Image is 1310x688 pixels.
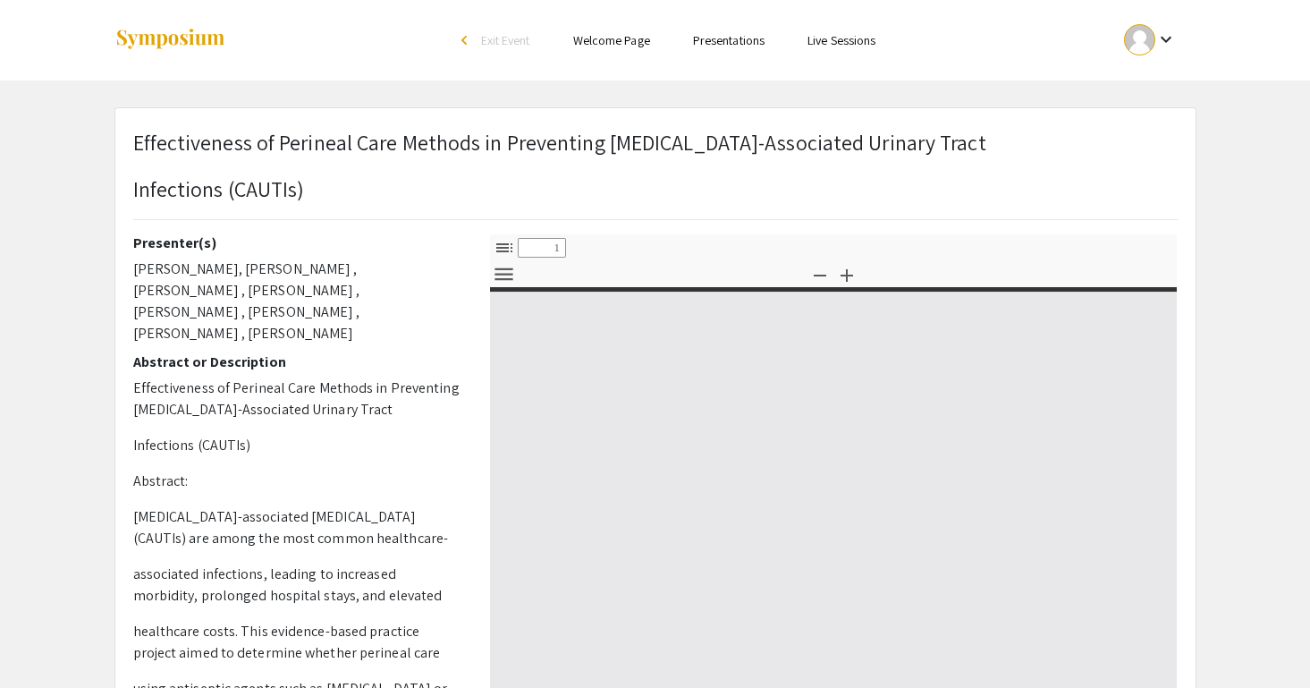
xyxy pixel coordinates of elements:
button: Tools [489,261,520,287]
p: healthcare costs. This evidence-based practice project aimed to determine whether perineal care [133,621,463,664]
button: Toggle Sidebar [489,235,520,261]
p: Effectiveness of Perineal Care Methods in Preventing [MEDICAL_DATA]-Associated Urinary Tract [133,126,986,158]
p: [PERSON_NAME], [PERSON_NAME] , [PERSON_NAME] , [PERSON_NAME] , [PERSON_NAME] , [PERSON_NAME] , [P... [133,259,463,344]
h2: Abstract or Description [133,353,463,370]
input: Page [518,238,566,258]
button: Zoom In [832,261,862,287]
mat-icon: Expand account dropdown [1155,29,1177,50]
p: [MEDICAL_DATA]-associated [MEDICAL_DATA] (CAUTIs) are among the most common healthcare- [133,506,463,549]
iframe: Chat [13,607,76,675]
p: Abstract: [133,471,463,492]
p: Effectiveness of Perineal Care Methods in Preventing [MEDICAL_DATA]-Associated Urinary Tract [133,378,463,420]
button: Expand account dropdown [1105,20,1196,60]
a: Presentations [693,32,765,48]
span: Exit Event [481,32,530,48]
button: Zoom Out [805,261,835,287]
div: arrow_back_ios [461,35,472,46]
h2: Presenter(s) [133,234,463,251]
a: Welcome Page [573,32,650,48]
a: Live Sessions [807,32,875,48]
p: Infections (CAUTIs) [133,173,986,205]
p: associated infections, leading to increased morbidity, prolonged hospital stays, and elevated [133,564,463,607]
p: Infections (CAUTIs) [133,435,463,456]
img: Symposium by ForagerOne [114,28,226,52]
